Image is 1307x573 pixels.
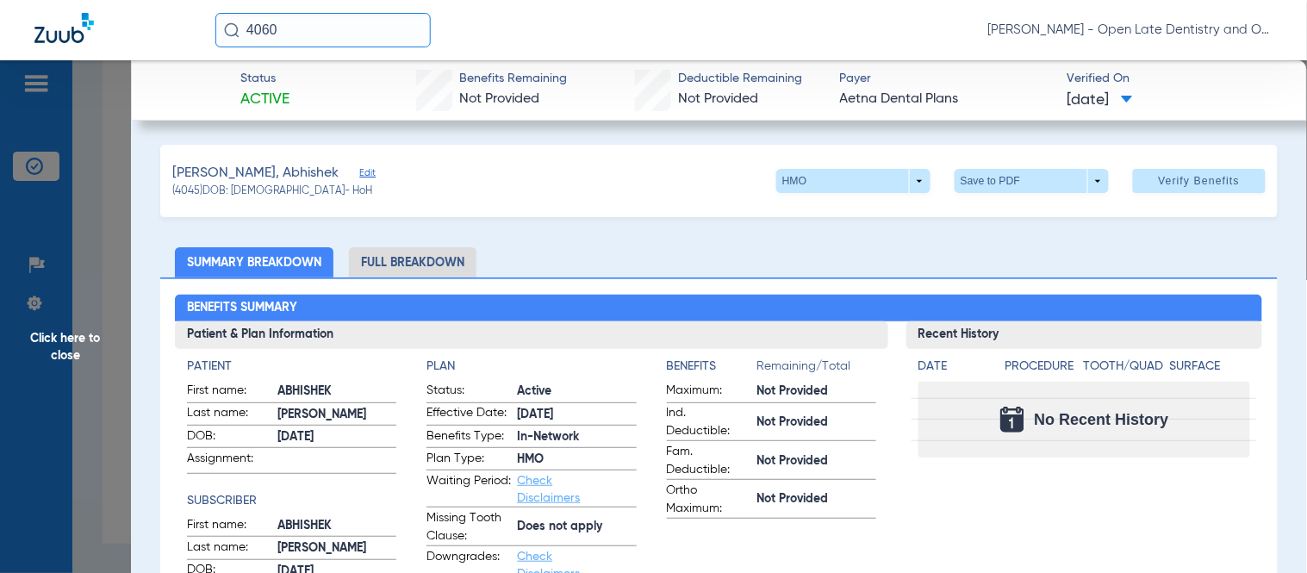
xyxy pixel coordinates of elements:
span: HMO [517,451,636,469]
span: Status: [426,382,511,402]
span: [PERSON_NAME] - Open Late Dentistry and Orthodontics [988,22,1273,39]
span: Not Provided [757,414,876,432]
span: Last name: [187,404,271,425]
h2: Benefits Summary [175,295,1262,322]
span: Payer [840,70,1052,88]
span: Fam. Deductible: [667,443,751,479]
li: Full Breakdown [349,247,476,277]
span: Edit [359,167,375,184]
span: Not Provided [757,490,876,508]
img: Calendar [1000,407,1024,433]
app-breakdown-title: Procedure [1005,358,1078,382]
span: Ortho Maximum: [667,482,751,518]
app-breakdown-title: Date [918,358,991,382]
span: Effective Date: [426,404,511,425]
span: ABHISHEK [277,383,396,401]
span: No Recent History [1035,411,1169,428]
h4: Surface [1170,358,1251,376]
span: Not Provided [757,383,876,401]
h4: Subscriber [187,492,396,510]
iframe: Chat Widget [1221,490,1307,573]
span: [DATE] [1067,90,1133,111]
button: Save to PDF [955,169,1109,193]
span: In-Network [517,428,636,446]
span: Benefits Remaining [460,70,568,88]
span: Not Provided [460,92,540,106]
h4: Tooth/Quad [1083,358,1164,376]
span: DOB: [187,427,271,448]
span: Last name: [187,539,271,559]
span: [PERSON_NAME], Abhishek [172,163,339,184]
span: Aetna Dental Plans [840,89,1052,110]
button: Verify Benefits [1133,169,1266,193]
input: Search for patients [215,13,431,47]
img: Zuub Logo [34,13,94,43]
h4: Benefits [667,358,757,376]
li: Summary Breakdown [175,247,333,277]
span: Does not apply [517,518,636,536]
span: (4045) DOB: [DEMOGRAPHIC_DATA] - HoH [172,184,372,200]
span: Status [240,70,289,88]
span: Benefits Type: [426,427,511,448]
span: First name: [187,516,271,537]
span: Not Provided [757,452,876,470]
span: First name: [187,382,271,402]
app-breakdown-title: Tooth/Quad [1083,358,1164,382]
button: HMO [776,169,930,193]
span: Waiting Period: [426,472,511,507]
span: [DATE] [517,406,636,424]
app-breakdown-title: Surface [1170,358,1251,382]
span: Ind. Deductible: [667,404,751,440]
span: Verified On [1067,70,1279,88]
h4: Procedure [1005,358,1078,376]
span: Not Provided [679,92,759,106]
h3: Patient & Plan Information [175,321,887,349]
span: [DATE] [277,428,396,446]
a: Check Disclaimers [517,475,580,504]
span: Active [517,383,636,401]
span: Deductible Remaining [679,70,803,88]
h4: Plan [426,358,636,376]
img: Search Icon [224,22,240,38]
span: Remaining/Total [757,358,876,382]
span: Active [240,89,289,110]
h3: Recent History [906,321,1263,349]
h4: Date [918,358,991,376]
span: [PERSON_NAME] [277,539,396,557]
span: Plan Type: [426,450,511,470]
span: [PERSON_NAME] [277,406,396,424]
span: Verify Benefits [1159,174,1241,188]
span: Maximum: [667,382,751,402]
span: ABHISHEK [277,517,396,535]
app-breakdown-title: Benefits [667,358,757,382]
h4: Patient [187,358,396,376]
span: Missing Tooth Clause: [426,509,511,545]
span: Assignment: [187,450,271,473]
